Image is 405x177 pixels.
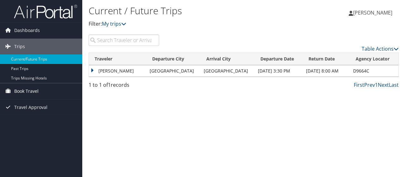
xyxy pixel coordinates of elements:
[146,65,201,77] td: [GEOGRAPHIC_DATA]
[362,45,399,52] a: Table Actions
[375,81,378,88] a: 1
[14,22,40,38] span: Dashboards
[146,53,201,65] th: Departure City: activate to sort column ascending
[389,81,399,88] a: Last
[303,53,350,65] th: Return Date: activate to sort column ascending
[108,81,111,88] span: 1
[14,83,39,99] span: Book Travel
[89,65,146,77] td: [PERSON_NAME]
[378,81,389,88] a: Next
[255,65,303,77] td: [DATE] 3:30 PM
[89,4,295,17] h1: Current / Future Trips
[14,4,77,19] img: airportal-logo.png
[364,81,375,88] a: Prev
[102,20,126,27] a: My trips
[201,53,255,65] th: Arrival City: activate to sort column ascending
[349,3,399,22] a: [PERSON_NAME]
[14,99,47,115] span: Travel Approval
[14,39,25,54] span: Trips
[89,53,146,65] th: Traveler: activate to sort column ascending
[201,65,255,77] td: [GEOGRAPHIC_DATA]
[89,20,295,28] p: Filter:
[354,81,364,88] a: First
[303,65,350,77] td: [DATE] 8:00 AM
[350,65,398,77] td: D9664C
[255,53,303,65] th: Departure Date: activate to sort column descending
[89,81,159,92] div: 1 to 1 of records
[89,35,159,46] input: Search Traveler or Arrival City
[350,53,398,65] th: Agency Locator: activate to sort column ascending
[353,9,392,16] span: [PERSON_NAME]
